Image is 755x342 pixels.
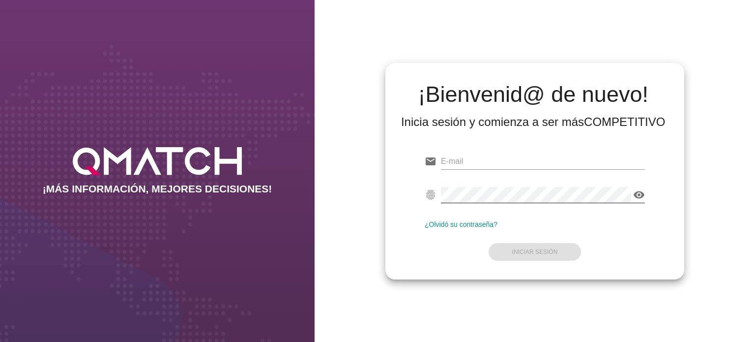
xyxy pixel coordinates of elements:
h2: ¡MÁS INFORMACIÓN, MEJORES DECISIONES! [43,183,272,195]
i: fingerprint [425,189,436,201]
i: email [425,155,436,167]
input: E-mail [441,154,645,169]
div: Inicia sesión y comienza a ser más [401,114,666,130]
i: visibility [633,189,645,201]
strong: COMPETITIVO [584,115,665,128]
h2: ¡Bienvenid@ de nuevo! [401,83,666,106]
a: ¿Olvidó su contraseña? [425,220,497,228]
